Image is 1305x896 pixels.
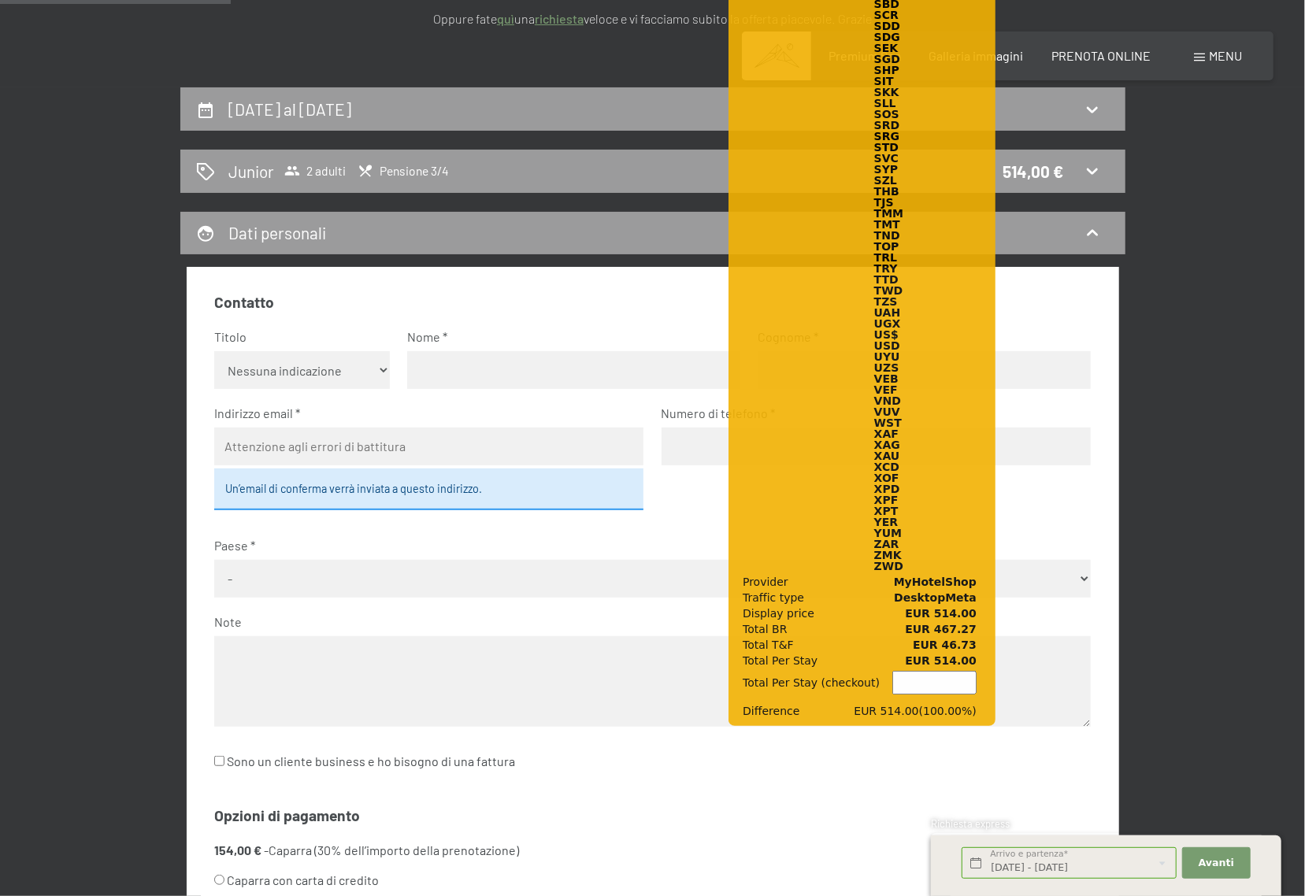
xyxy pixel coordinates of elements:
div: SIT [874,76,977,87]
label: Indirizzo email [214,405,631,422]
div: XPD [874,483,977,494]
h2: Junior [228,160,274,183]
div: SRD [874,120,977,131]
h2: [DATE] al [DATE] [228,99,351,119]
div: ZAR [874,539,977,550]
div: ZWD [874,561,977,572]
div: SRG [874,131,977,142]
input: Sono un cliente business e ho bisogno di una fattura [214,756,224,766]
div: MyHotelShop [743,576,977,587]
div: TRL [874,252,977,263]
div: ZMK [874,550,977,561]
span: Total Per Stay [743,655,817,666]
div: XPT [874,505,977,516]
li: - Caparra (30% dell’importo della prenotazione) [214,842,1091,896]
a: quì [497,11,514,26]
div: DesktopMeta [743,592,977,603]
div: EUR 514.00 [743,655,977,666]
div: VND [874,395,977,406]
label: Caparra con carta di credito [214,865,1053,895]
div: THB [874,186,977,197]
div: SKK [874,87,977,98]
div: VEF [874,384,977,395]
span: Total BR [743,624,787,635]
div: SYP [874,164,977,175]
div: TMM [874,208,977,219]
legend: Contatto [214,292,274,313]
span: Difference [743,705,799,716]
div: WST [874,417,977,428]
div: SDD [874,20,977,31]
span: 2 adulti [284,163,346,179]
div: YER [874,516,977,528]
div: TWD [874,285,977,296]
label: Nome [407,328,728,346]
div: SGD [874,54,977,65]
div: SCR [874,9,977,20]
input: Caparra con carta di credito [214,875,224,885]
div: VUV [874,406,977,417]
div: Un’email di conferma verrà inviata a questo indirizzo. [214,468,643,509]
div: 514,00 € [1003,160,1063,183]
div: UYU [874,351,977,362]
span: Traffic type [743,592,804,603]
div: SOS [874,109,977,120]
div: TND [874,230,977,241]
div: US$ [874,329,977,340]
div: VEB [874,373,977,384]
div: EUR 514.00 [743,608,977,619]
div: SVC [874,153,977,164]
div: UAH [874,307,977,318]
div: USD [874,340,977,351]
div: TJS [874,197,977,208]
div: SDG [874,31,977,43]
legend: Opzioni di pagamento [214,805,360,827]
div: STD [874,142,977,153]
span: Menu [1209,48,1242,63]
label: Sono un cliente business e ho bisogno di una fattura [214,746,515,776]
div: SHP [874,65,977,76]
div: XOF [874,472,977,483]
label: Titolo [214,328,377,346]
div: SZL [874,175,977,186]
button: Avanti [1182,847,1250,879]
input: Attenzione agli errori di battitura [214,428,643,465]
span: Total T&F [743,639,794,650]
div: TTD [874,274,977,285]
label: Numero di telefono [662,405,1078,422]
div: XCD [874,461,977,472]
div: XAG [874,439,977,450]
div: TOP [874,241,977,252]
a: richiesta [535,11,584,26]
div: SLL [874,98,977,109]
div: TZS [874,296,977,307]
a: PRENOTA ONLINE [1051,48,1151,63]
div: XAU [874,450,977,461]
span: Avanti [1199,856,1234,870]
div: XAF [874,428,977,439]
label: Paese [214,537,1078,554]
span: Pensione 3/4 [358,163,449,179]
p: Oppure fate una veloce e vi facciamo subito la offerta piacevole. Grazie [259,9,1047,29]
div: XPF [874,494,977,505]
span: Total Per Stay (checkout) [743,677,880,688]
div: EUR 46.73 [743,639,977,650]
span: Display price [743,608,814,619]
span: Provider [743,576,788,587]
div: TMT [874,219,977,230]
span: EUR 514.00 ( 100.00 %) [855,705,977,716]
div: YUM [874,528,977,539]
div: UGX [874,318,977,329]
h2: Dati personali [228,223,326,243]
label: Note [214,613,1078,631]
div: EUR 467.27 [743,624,977,635]
div: UZS [874,362,977,373]
div: SEK [874,43,977,54]
div: TRY [874,263,977,274]
strong: 154,00 € [214,842,261,857]
span: Richiesta express [931,817,1010,830]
